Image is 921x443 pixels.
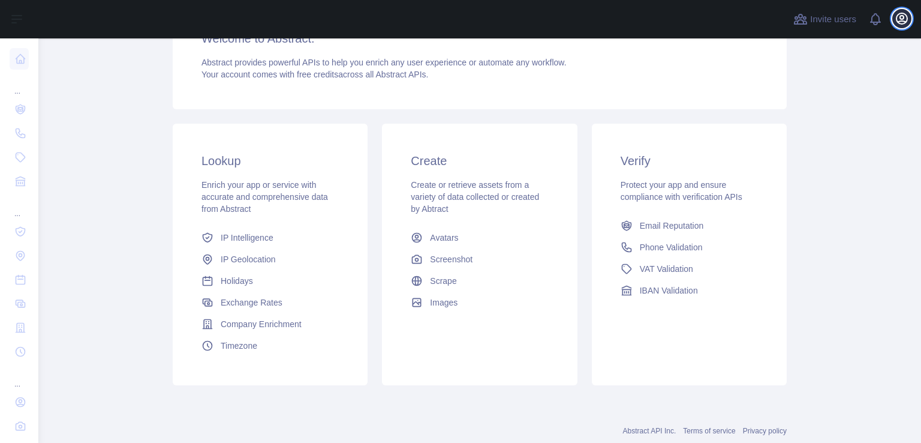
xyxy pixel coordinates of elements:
a: Abstract API Inc. [623,427,676,435]
a: VAT Validation [616,258,763,280]
span: Your account comes with across all Abstract APIs. [201,70,428,79]
h3: Create [411,152,548,169]
span: free credits [297,70,338,79]
a: Timezone [197,335,344,357]
span: VAT Validation [640,263,693,275]
span: Timezone [221,340,257,352]
a: Email Reputation [616,215,763,237]
span: Email Reputation [640,220,704,232]
span: IP Geolocation [221,253,276,265]
span: Images [430,297,458,309]
span: Company Enrichment [221,318,302,330]
span: Scrape [430,275,456,287]
span: Abstract provides powerful APIs to help you enrich any user experience or automate any workflow. [201,58,567,67]
h3: Welcome to Abstract. [201,30,758,47]
span: Phone Validation [640,241,703,253]
a: Images [406,292,553,313]
span: Avatars [430,232,458,244]
a: Privacy policy [743,427,787,435]
a: Phone Validation [616,237,763,258]
a: IP Geolocation [197,249,344,270]
a: Terms of service [683,427,735,435]
a: Exchange Rates [197,292,344,313]
span: Create or retrieve assets from a variety of data collected or created by Abtract [411,180,539,214]
a: IBAN Validation [616,280,763,301]
span: IP Intelligence [221,232,273,244]
span: Protect your app and ensure compliance with verification APIs [621,180,742,202]
button: Invite users [791,10,859,29]
a: Company Enrichment [197,313,344,335]
span: Exchange Rates [221,297,282,309]
span: Screenshot [430,253,472,265]
a: Holidays [197,270,344,292]
span: Holidays [221,275,253,287]
span: IBAN Validation [640,285,698,297]
span: Invite users [810,13,856,26]
div: ... [10,194,29,218]
span: Enrich your app or service with accurate and comprehensive data from Abstract [201,180,328,214]
div: ... [10,365,29,389]
a: Screenshot [406,249,553,270]
div: ... [10,72,29,96]
a: IP Intelligence [197,227,344,249]
h3: Lookup [201,152,339,169]
a: Scrape [406,270,553,292]
a: Avatars [406,227,553,249]
h3: Verify [621,152,758,169]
